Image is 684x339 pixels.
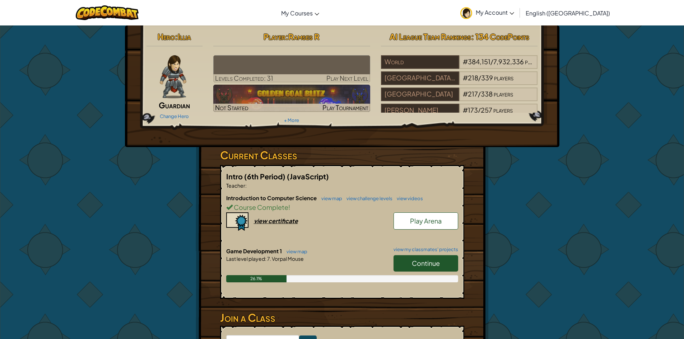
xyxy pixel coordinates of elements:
[490,57,493,66] span: /
[213,85,370,112] img: Golden Goal
[478,90,481,98] span: /
[471,32,529,42] span: : 134 CodePoints
[468,74,478,82] span: 218
[226,217,298,225] a: view certificate
[283,249,307,254] a: view map
[493,106,513,114] span: players
[526,9,610,17] span: English ([GEOGRAPHIC_DATA])
[481,74,493,82] span: 339
[264,32,285,42] span: Player
[271,255,304,262] span: Vorpal Mouse
[226,212,248,231] img: certificate-icon.png
[326,74,368,82] span: Play Next Level
[463,57,468,66] span: #
[175,32,178,42] span: :
[159,100,190,110] span: Guardian
[322,103,368,112] span: Play Tournament
[457,1,518,24] a: My Account
[178,32,191,42] span: Illia
[254,217,298,225] div: view certificate
[245,182,247,189] span: :
[468,57,490,66] span: 384,151
[284,117,299,123] a: + More
[481,90,493,98] span: 338
[266,255,271,262] span: 7.
[410,217,442,225] span: Play Arena
[381,62,538,70] a: World#384,151/7,932,336players
[213,55,370,83] a: Play Next Level
[160,113,189,119] a: Change Hero
[213,85,370,112] a: Not StartedPlay Tournament
[381,94,538,103] a: [GEOGRAPHIC_DATA]#217/338players
[285,32,288,42] span: :
[318,196,342,201] a: view map
[287,172,329,181] span: (JavaScript)
[463,74,468,82] span: #
[160,55,186,98] img: guardian-pose.png
[525,57,544,66] span: players
[463,106,468,114] span: #
[390,32,471,42] span: AI League Team Rankings
[226,172,287,181] span: Intro (6th Period)
[478,106,481,114] span: /
[220,310,464,326] h3: Join a Class
[226,275,287,282] div: 26.1%
[226,194,318,201] span: Introduction to Computer Science
[493,57,524,66] span: 7,932,336
[215,74,273,82] span: Levels Completed: 31
[381,104,459,117] div: [PERSON_NAME]
[381,55,459,69] div: World
[233,203,288,211] span: Course Complete
[476,9,514,16] span: My Account
[220,147,464,163] h3: Current Classes
[494,74,513,82] span: players
[226,248,283,254] span: Game Development 1
[390,247,458,252] a: view my classmates' projects
[226,182,245,189] span: Teacher
[343,196,392,201] a: view challenge levels
[265,255,266,262] span: :
[522,3,614,23] a: English ([GEOGRAPHIC_DATA])
[281,9,313,17] span: My Courses
[381,71,459,85] div: [GEOGRAPHIC_DATA] (4368)
[381,78,538,86] a: [GEOGRAPHIC_DATA] (4368)#218/339players
[76,5,139,20] img: CodeCombat logo
[460,7,472,19] img: avatar
[381,88,459,101] div: [GEOGRAPHIC_DATA]
[278,3,323,23] a: My Courses
[412,259,440,267] span: Continue
[468,90,478,98] span: 217
[463,90,468,98] span: #
[393,196,423,201] a: view videos
[215,103,248,112] span: Not Started
[494,90,513,98] span: players
[381,110,538,119] a: [PERSON_NAME]#173/257players
[226,255,265,262] span: Last level played
[158,32,175,42] span: Hero
[481,106,492,114] span: 257
[288,203,290,211] span: !
[468,106,478,114] span: 173
[288,32,320,42] span: Ramses R
[478,74,481,82] span: /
